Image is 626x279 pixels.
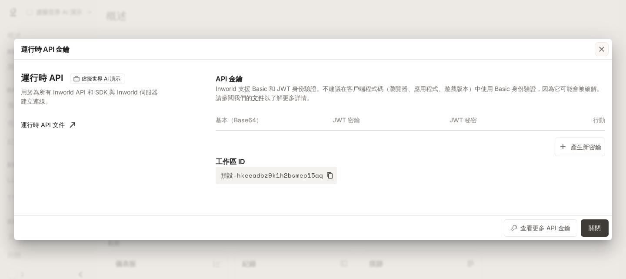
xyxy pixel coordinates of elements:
[216,157,245,166] font: 工作區 ID
[333,116,360,124] font: JWT 密鑰
[17,116,79,134] a: 運行時 API 文件
[264,94,313,101] font: 以了解更多詳情。
[216,74,243,83] font: API 金鑰
[504,219,577,237] button: 查看更多 API 金鑰
[450,116,477,124] font: JWT 秘密
[216,85,603,101] font: Inworld 支援 Basic 和 JWT 身份驗證。不建議在客戶端程式碼（瀏覽器、應用程式、遊戲版本）中使用 Basic 身份驗證，因為它可能會被破解。請參閱我們的
[216,116,262,124] font: 基本（Base64）
[555,138,605,156] button: 產生新密鑰
[216,167,337,184] button: 預設-hkeeadbz9k1h2bsmep15aq
[593,116,605,124] font: 行動
[82,75,120,82] font: 虛擬世界 AI 演示
[21,88,158,105] font: 用於為所有 Inworld API 和 SDK 與 Inworld 伺服器建立連線。
[21,45,70,54] font: 運行時 API 金鑰
[589,224,601,232] font: 關閉
[581,219,609,237] button: 關閉
[252,94,264,101] a: 文件
[70,74,125,84] div: 這些鍵僅適用於您目前的工作區
[520,224,570,232] font: 查看更多 API 金鑰
[21,73,63,83] font: 運行時 API
[221,171,323,180] font: 預設-hkeeadbz9k1h2bsmep15aq
[571,143,601,150] font: 產生新密鑰
[21,121,65,128] font: 運行時 API 文件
